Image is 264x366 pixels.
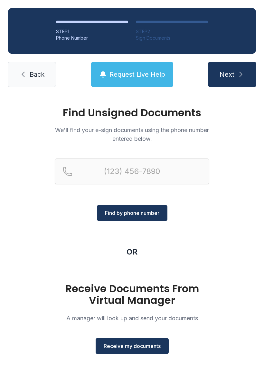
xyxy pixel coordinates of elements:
[105,209,159,217] span: Find by phone number
[30,70,44,79] span: Back
[55,126,209,143] p: We'll find your e-sign documents using the phone number entered below.
[220,70,234,79] span: Next
[127,247,137,257] div: OR
[136,35,208,41] div: Sign Documents
[55,283,209,306] h1: Receive Documents From Virtual Manager
[56,28,128,35] div: STEP 1
[55,159,209,184] input: Reservation phone number
[56,35,128,41] div: Phone Number
[55,108,209,118] h1: Find Unsigned Documents
[104,342,161,350] span: Receive my documents
[136,28,208,35] div: STEP 2
[55,314,209,323] p: A manager will look up and send your documents
[109,70,165,79] span: Request Live Help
